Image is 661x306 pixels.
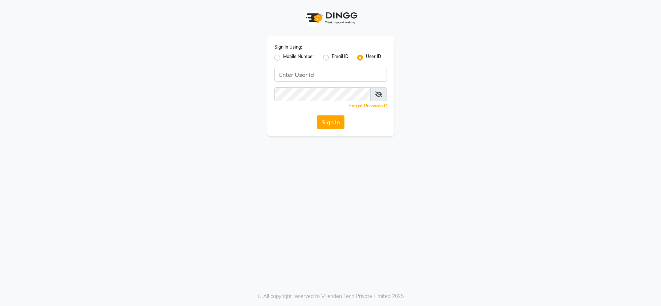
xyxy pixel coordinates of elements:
label: Email ID [332,53,348,62]
a: Forgot Password? [349,103,387,108]
label: Sign In Using: [274,44,302,50]
input: Username [274,68,387,82]
label: User ID [366,53,381,62]
label: Mobile Number [283,53,314,62]
input: Username [274,87,371,101]
button: Sign In [317,115,344,129]
img: logo1.svg [302,7,360,29]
